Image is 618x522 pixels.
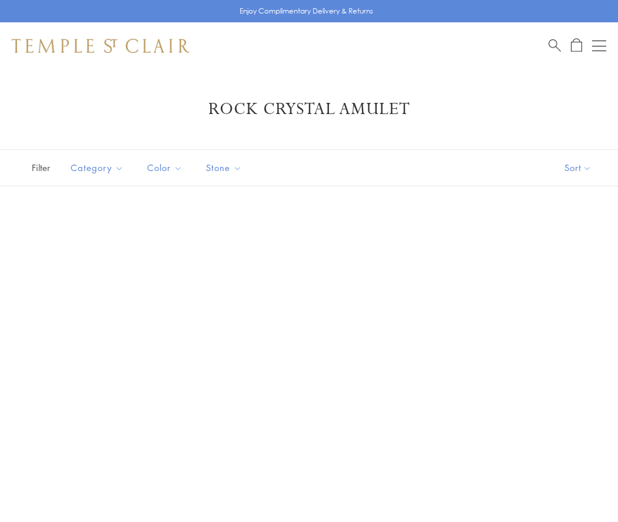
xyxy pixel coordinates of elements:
[138,155,191,181] button: Color
[197,155,251,181] button: Stone
[538,150,618,186] button: Show sort by
[141,160,191,175] span: Color
[240,5,373,17] p: Enjoy Complimentary Delivery & Returns
[62,155,132,181] button: Category
[12,39,190,53] img: Temple St. Clair
[65,160,132,175] span: Category
[592,39,606,53] button: Open navigation
[571,38,582,53] a: Open Shopping Bag
[549,38,561,53] a: Search
[29,99,589,120] h1: Rock Crystal Amulet
[200,160,251,175] span: Stone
